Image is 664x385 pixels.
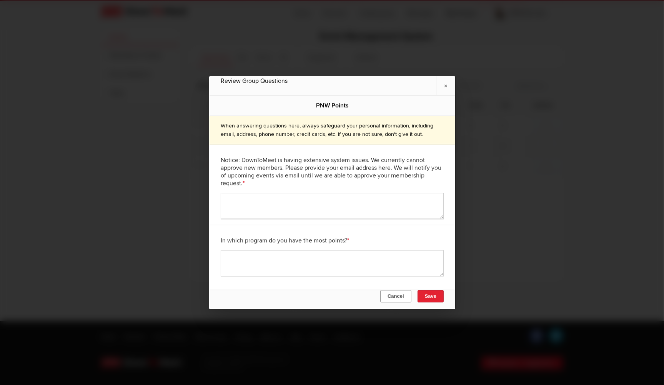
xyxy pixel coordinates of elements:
a: × [436,76,455,95]
div: Review Group Questions [221,76,444,85]
div: In which program do you have the most points? [221,231,444,250]
p: When answering questions here, always safeguard your personal information, including email, addre... [221,122,444,138]
button: Cancel [380,290,411,302]
div: Notice: DownToMeet is having extensive system issues. We currently cannot approve new members. Pl... [221,150,444,193]
b: PNW Points [316,102,348,109]
button: Save [417,290,443,302]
